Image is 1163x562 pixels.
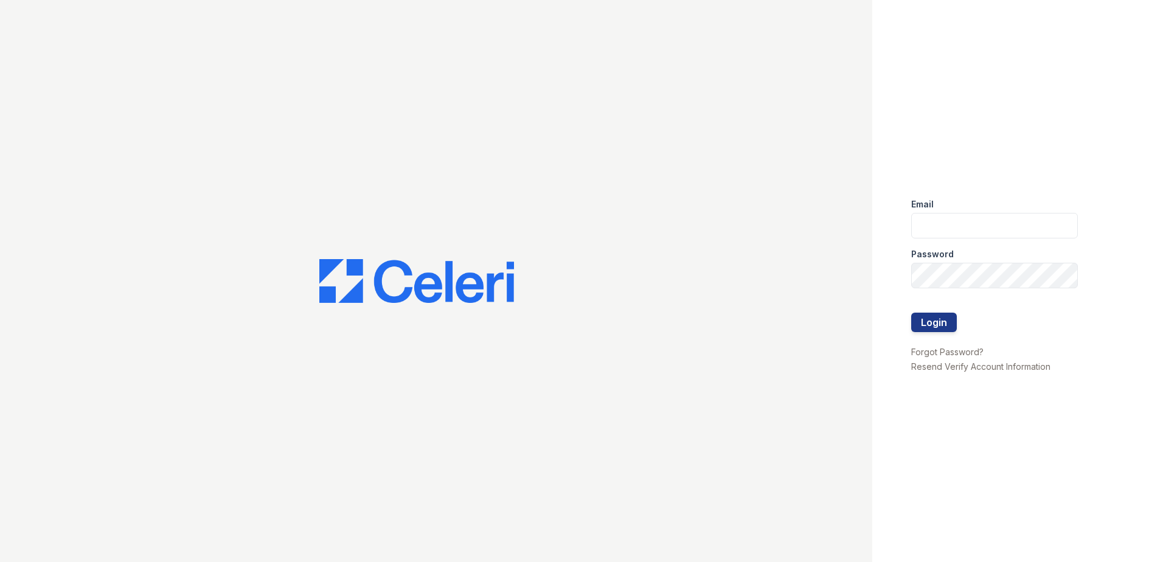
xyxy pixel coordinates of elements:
[319,259,514,303] img: CE_Logo_Blue-a8612792a0a2168367f1c8372b55b34899dd931a85d93a1a3d3e32e68fde9ad4.png
[911,347,984,357] a: Forgot Password?
[911,198,934,210] label: Email
[911,361,1050,372] a: Resend Verify Account Information
[911,248,954,260] label: Password
[911,313,957,332] button: Login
